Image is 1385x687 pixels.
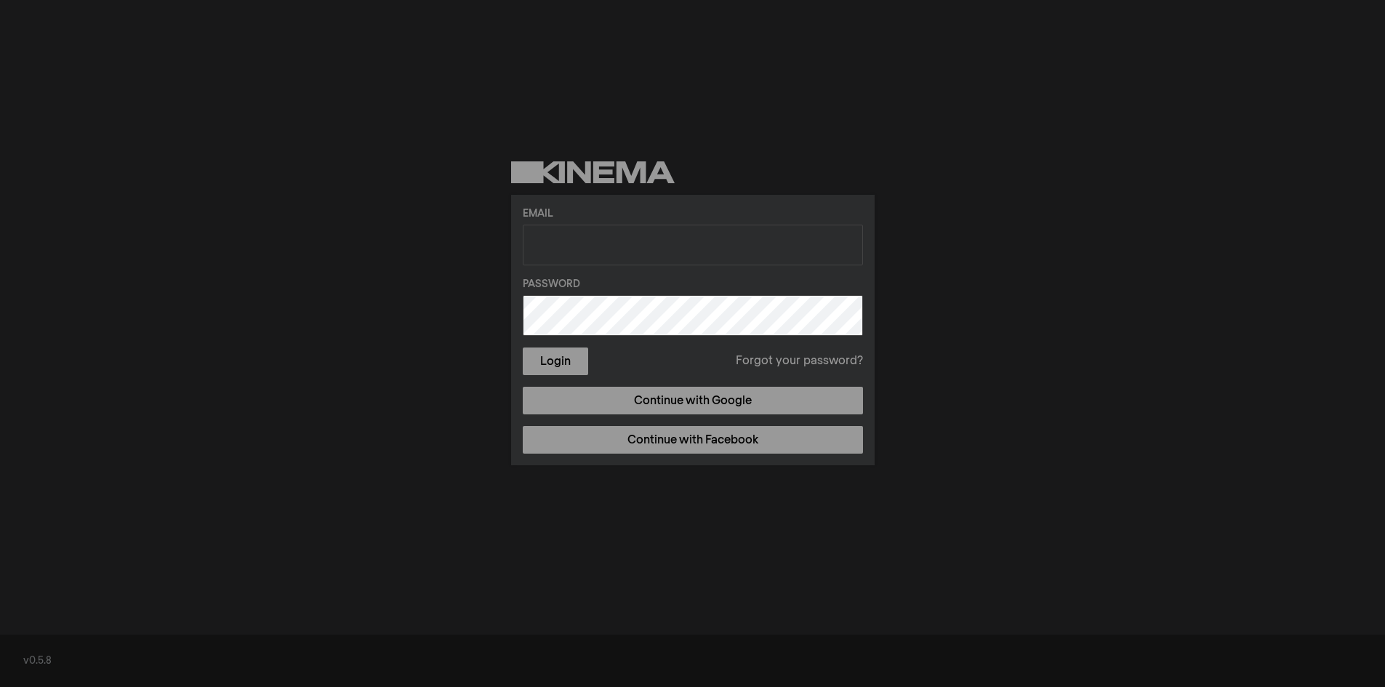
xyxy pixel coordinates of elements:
a: Forgot your password? [736,353,863,370]
div: v0.5.8 [23,654,1362,669]
button: Login [523,347,588,375]
a: Continue with Facebook [523,426,863,454]
label: Email [523,206,863,222]
label: Password [523,277,863,292]
a: Continue with Google [523,387,863,414]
